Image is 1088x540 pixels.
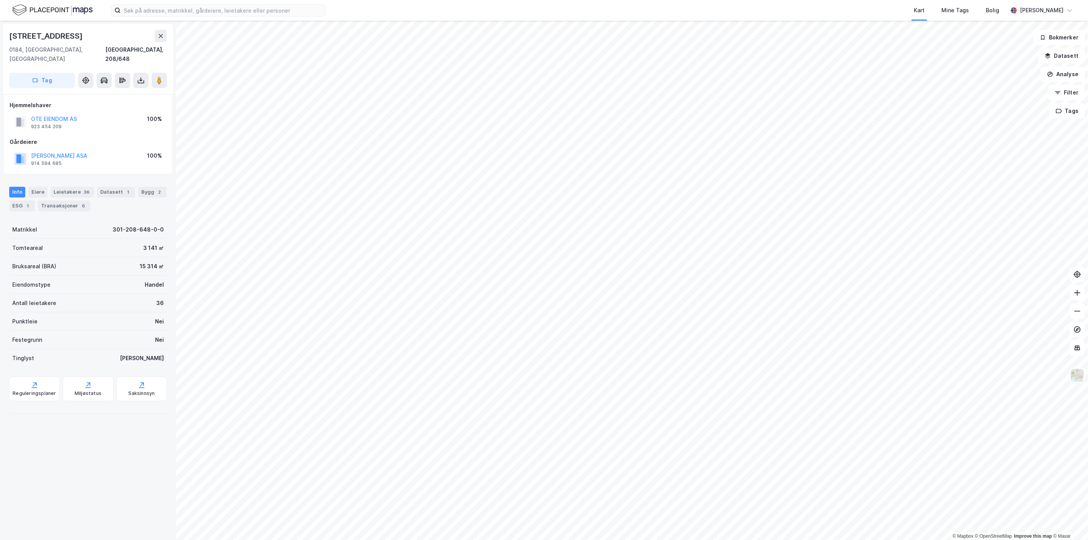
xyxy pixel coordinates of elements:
[1014,533,1052,539] a: Improve this map
[914,6,925,15] div: Kart
[121,5,325,16] input: Søk på adresse, matrikkel, gårdeiere, leietakere eller personer
[145,280,164,289] div: Handel
[9,201,35,211] div: ESG
[1020,6,1063,15] div: [PERSON_NAME]
[82,188,91,196] div: 36
[1070,368,1085,383] img: Z
[105,45,167,64] div: [GEOGRAPHIC_DATA], 208/648
[1038,48,1085,64] button: Datasett
[9,187,25,197] div: Info
[1048,85,1085,100] button: Filter
[147,151,162,160] div: 100%
[10,137,167,147] div: Gårdeiere
[10,101,167,110] div: Hjemmelshaver
[941,6,969,15] div: Mine Tags
[140,262,164,271] div: 15 314 ㎡
[9,73,75,88] button: Tag
[147,114,162,124] div: 100%
[124,188,132,196] div: 1
[12,335,42,344] div: Festegrunn
[38,201,90,211] div: Transaksjoner
[143,243,164,253] div: 3 141 ㎡
[1050,503,1088,540] iframe: Chat Widget
[156,188,163,196] div: 2
[13,390,56,396] div: Reguleringsplaner
[12,243,43,253] div: Tomteareal
[9,45,105,64] div: 0184, [GEOGRAPHIC_DATA], [GEOGRAPHIC_DATA]
[1033,30,1085,45] button: Bokmerker
[75,390,101,396] div: Miljøstatus
[12,262,56,271] div: Bruksareal (BRA)
[1041,67,1085,82] button: Analyse
[12,3,93,17] img: logo.f888ab2527a4732fd821a326f86c7f29.svg
[129,390,155,396] div: Saksinnsyn
[12,354,34,363] div: Tinglyst
[24,202,32,210] div: 1
[97,187,135,197] div: Datasett
[952,533,974,539] a: Mapbox
[12,299,56,308] div: Antall leietakere
[986,6,999,15] div: Bolig
[1049,103,1085,119] button: Tags
[156,299,164,308] div: 36
[31,160,62,166] div: 914 594 685
[12,225,37,234] div: Matrikkel
[80,202,87,210] div: 6
[155,335,164,344] div: Nei
[51,187,94,197] div: Leietakere
[975,533,1012,539] a: OpenStreetMap
[31,124,62,130] div: 923 454 209
[138,187,167,197] div: Bygg
[9,30,84,42] div: [STREET_ADDRESS]
[12,280,51,289] div: Eiendomstype
[12,317,38,326] div: Punktleie
[28,187,47,197] div: Eiere
[120,354,164,363] div: [PERSON_NAME]
[113,225,164,234] div: 301-208-648-0-0
[155,317,164,326] div: Nei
